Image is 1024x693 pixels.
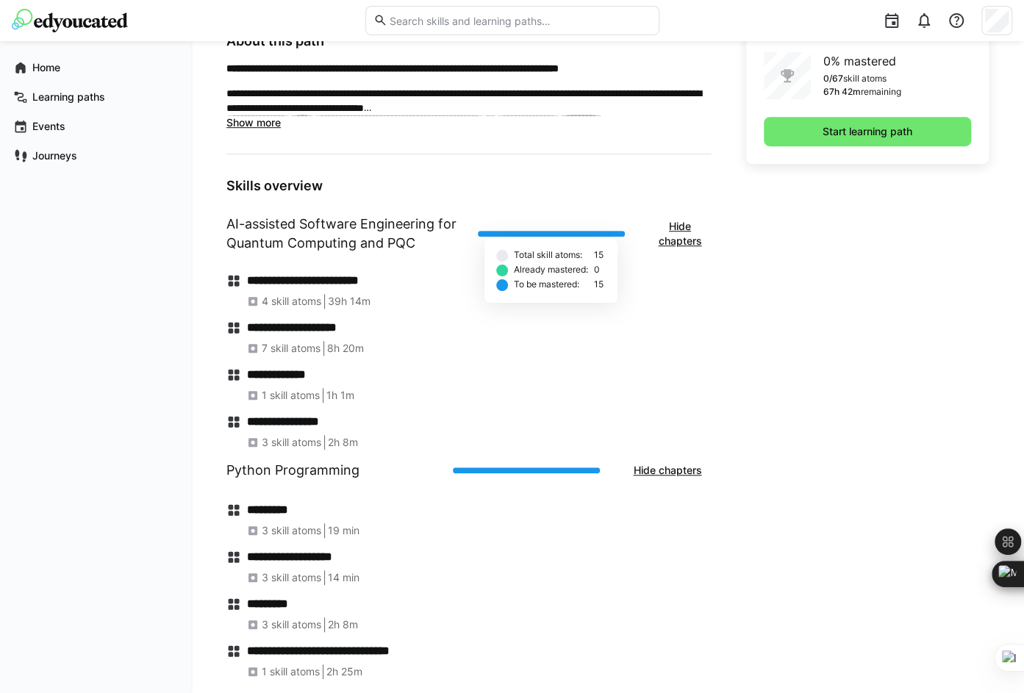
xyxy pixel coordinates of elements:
span: 3 skill atoms [262,435,321,450]
span: 3 skill atoms [262,523,321,538]
div: Already mastered: [514,265,588,276]
input: Search skills and learning paths… [387,14,651,27]
span: 3 skill atoms [262,617,321,632]
span: 1h 1m [326,388,354,403]
p: skill atoms [842,73,886,85]
h1: AI-assisted Software Engineering for Quantum Computing and PQC [226,215,466,253]
span: 4 skill atoms [262,294,321,309]
div: Total skill atoms: [514,250,588,262]
div: 0 [594,265,606,276]
span: 3 skill atoms [262,570,321,585]
span: Hide chapters [631,463,703,478]
span: 1 skill atoms [262,664,320,679]
span: 2h 8m [328,617,358,632]
h1: Python Programming [226,461,359,480]
span: 7 skill atoms [262,341,321,356]
p: remaining [860,86,901,98]
h3: Skills overview [226,178,711,194]
span: 1 skill atoms [262,388,320,403]
p: 0% mastered [823,52,901,70]
span: 8h 20m [327,341,364,356]
p: 0/67 [823,73,842,85]
span: 2h 25m [326,664,362,679]
div: 15 [594,279,606,291]
button: Hide chapters [623,456,711,485]
span: 14 min [328,570,359,585]
span: 19 min [328,523,359,538]
span: Show more [226,116,281,129]
div: 15 [594,250,606,262]
h3: About this path [226,33,711,49]
div: To be mastered: [514,279,588,291]
button: Start learning path [764,117,971,146]
span: 2h 8m [328,435,358,450]
span: 39h 14m [328,294,370,309]
span: Start learning path [820,124,914,139]
button: Hide chapters [648,212,711,256]
p: 67h 42m [823,86,860,98]
span: Hide chapters [656,219,703,248]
